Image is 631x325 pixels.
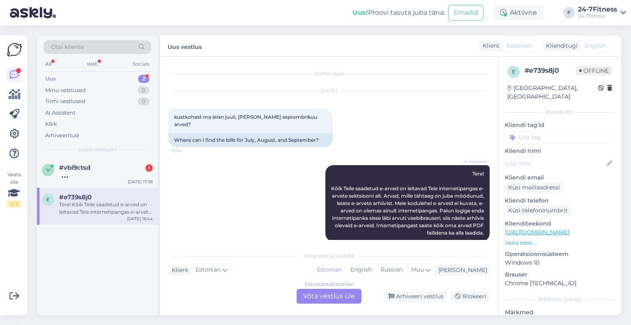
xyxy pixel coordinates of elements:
[297,289,362,304] div: Võta vestlus üle
[128,179,153,185] div: [DATE] 17:36
[346,264,376,276] div: English
[505,219,615,228] p: Klienditeekond
[505,258,615,267] p: Windows 10
[505,182,563,193] div: Küsi meiliaadressi
[7,201,21,208] div: 2 / 3
[576,66,612,75] span: Offline
[505,196,615,205] p: Kliendi telefon
[45,120,57,128] div: Kõik
[505,205,571,216] div: Küsi telefoninumbrit
[435,266,487,274] div: [PERSON_NAME]
[505,108,615,116] div: Kliendi info
[168,40,202,51] label: Uus vestlus
[171,148,202,154] span: 16:44
[563,7,575,18] div: F
[196,265,221,274] span: Estonian
[505,131,615,143] input: Lisa tag
[313,264,346,276] div: Estonian
[7,171,21,208] div: Vaata siia
[525,66,576,76] div: # e739s8j0
[352,9,368,16] b: Uus!
[168,252,490,260] div: Valige keel ja vastake
[505,121,615,129] p: Kliendi tag'id
[505,239,615,247] p: Vaata edasi ...
[168,133,333,147] div: Where can I find the bills for July, August, and September?
[138,97,150,106] div: 0
[505,159,605,168] input: Lisa nimi
[578,6,626,19] a: 24-7Fitness24-7fitness
[78,146,117,153] span: Uued vestlused
[493,5,543,20] div: Aktiivne
[7,42,22,58] img: Askly Logo
[448,5,484,21] button: Emailid
[168,87,490,95] div: [DATE]
[505,173,615,182] p: Kliendi email
[507,41,532,50] span: Estonian
[145,164,153,172] div: 1
[505,270,615,279] p: Brauser
[505,147,615,155] p: Kliendi nimi
[352,8,445,18] div: Proovi tasuta juba täna:
[45,97,85,106] div: Tiimi vestlused
[505,250,615,258] p: Operatsioonisüsteem
[46,196,50,203] span: e
[331,171,485,236] span: Tere! Kõik Teile saadetud e-arved on leitavad Teie internetipangas e-arvete sektsiooni alt. Arved...
[505,296,615,303] div: [PERSON_NAME]
[44,59,53,69] div: All
[585,41,606,50] span: English
[305,281,354,288] div: Estonian to Estonian
[479,41,500,50] div: Klient
[505,308,615,317] p: Märkmed
[507,84,598,101] div: [GEOGRAPHIC_DATA], [GEOGRAPHIC_DATA]
[131,59,151,69] div: Socials
[138,75,150,83] div: 2
[456,159,487,165] span: AI Assistent
[174,114,318,127] span: kustkohast ma leian juuli, [PERSON_NAME] septembrikuu arved?
[411,266,424,273] span: Muu
[51,43,84,51] span: Otsi kliente
[46,167,50,173] span: v
[59,201,153,216] div: Tere! Kõik Teile saadetud e-arved on leitavad Teie internetipangas e-arvete sektsiooni alt. Arved...
[45,131,79,140] div: Arhiveeritud
[543,41,578,50] div: Klienditugi
[578,6,617,13] div: 24-7Fitness
[384,291,447,302] div: Arhiveeri vestlus
[512,69,515,75] span: e
[168,266,189,274] div: Klient
[59,194,92,201] span: #e739s8j0
[127,216,153,222] div: [DATE] 16:44
[578,13,617,19] div: 24-7fitness
[85,59,99,69] div: Web
[168,70,490,77] div: Vestlus algas
[376,264,407,276] div: Russian
[450,291,490,302] div: Blokeeri
[138,86,150,95] div: 0
[45,109,76,117] div: AI Assistent
[59,164,90,171] span: #vbi9ctsd
[45,86,86,95] div: Minu vestlused
[45,75,56,83] div: Uus
[505,228,569,236] a: [URL][DOMAIN_NAME]
[505,279,615,288] p: Chrome [TECHNICAL_ID]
